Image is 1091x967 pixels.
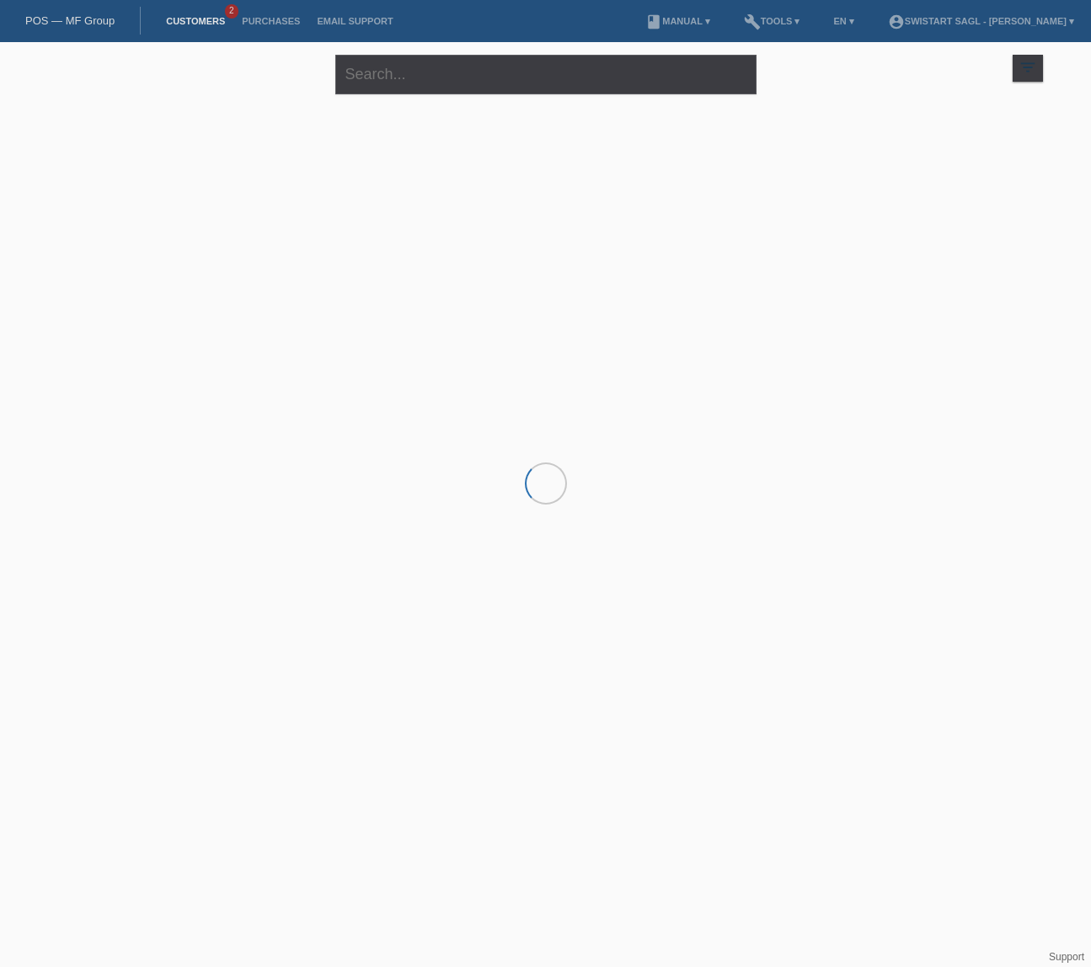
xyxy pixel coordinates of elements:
[637,16,719,26] a: bookManual ▾
[826,16,863,26] a: EN ▾
[744,13,761,30] i: build
[308,16,401,26] a: Email Support
[1019,58,1037,77] i: filter_list
[888,13,905,30] i: account_circle
[335,55,757,94] input: Search...
[880,16,1083,26] a: account_circleSwistart Sagl - [PERSON_NAME] ▾
[25,14,115,27] a: POS — MF Group
[1049,951,1084,963] a: Support
[225,4,238,19] span: 2
[735,16,809,26] a: buildTools ▾
[233,16,308,26] a: Purchases
[158,16,233,26] a: Customers
[645,13,662,30] i: book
